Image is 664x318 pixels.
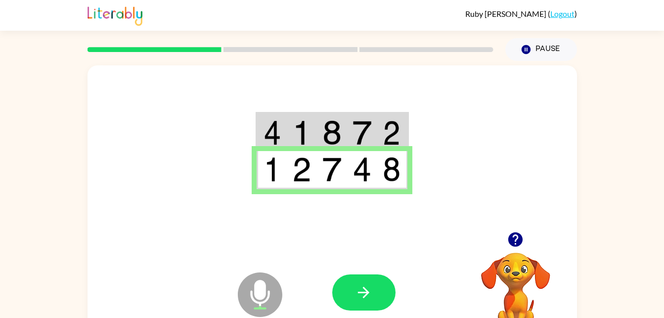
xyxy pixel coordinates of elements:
a: Logout [550,9,575,18]
img: 8 [322,120,341,145]
div: ( ) [465,9,577,18]
img: Literably [88,4,142,26]
img: 2 [292,157,311,182]
img: 1 [292,120,311,145]
img: 4 [353,157,371,182]
span: Ruby [PERSON_NAME] [465,9,548,18]
img: 2 [383,120,400,145]
img: 4 [264,120,281,145]
button: Pause [505,38,577,61]
img: 7 [353,120,371,145]
img: 8 [383,157,400,182]
img: 1 [264,157,281,182]
img: 7 [322,157,341,182]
